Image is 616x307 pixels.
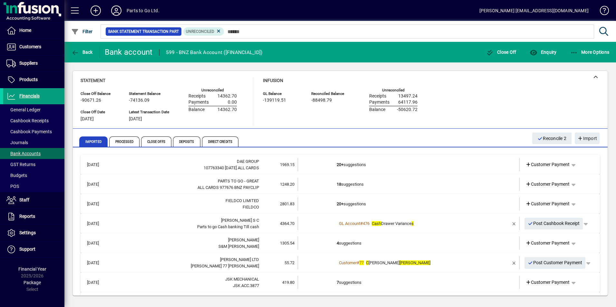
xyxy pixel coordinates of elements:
div: DAE GROUP [114,158,259,165]
span: Customers [19,44,41,49]
a: Customer Payment [523,277,573,288]
a: GST Returns [3,159,64,170]
a: General Ledger [3,104,64,115]
div: ALL CARDS 977676 BNZ PAYCLIP [114,184,259,191]
span: -90671.26 [81,98,101,103]
td: [DATE] [84,178,114,191]
mat-expansion-panel-header: [DATE]PARTS TO GO - GREATALL CARDS 977676 BNZ PAYCLIP1248.2018suggestionsCustomer Payment [81,174,600,194]
span: GL Balance [263,92,302,96]
td: suggestions [337,178,482,191]
td: suggestions [337,276,482,289]
a: Customer Payment [523,237,573,249]
label: Unreconciled [201,88,224,92]
span: Home [19,28,31,33]
button: Import [575,133,600,144]
div: 107763340 03SEP25 ALL CARDS [114,165,259,171]
span: [PERSON_NAME] [366,260,430,265]
span: Customer Payment [525,161,570,168]
a: Bank Accounts [3,148,64,159]
span: Payments [369,100,390,105]
span: Customer [339,260,357,265]
a: Customer Payment [523,159,573,171]
span: Unreconciled [186,29,214,34]
span: General Ledger [6,107,41,112]
span: GST Returns [6,162,35,167]
div: PARTS TO GO GREAT [114,178,259,184]
button: Back [70,46,94,58]
span: 13497.24 [398,94,418,99]
span: 64117.96 [398,100,418,105]
div: 599 - BNZ Bank Account ([FINANCIAL_ID]) [166,47,263,58]
span: Enquiry [530,50,556,55]
span: # [360,221,363,226]
div: C J ANDERSON LTD [114,256,259,263]
span: GL Account [339,221,360,226]
span: Deposits [173,136,200,147]
button: Enquiry [528,46,558,58]
mat-expansion-panel-header: [DATE]DAE GROUP107763340 [DATE] ALL CARDS1969.1520+suggestionsCustomer Payment [81,155,600,174]
div: MILLS S C [114,217,259,224]
td: [DATE] [84,158,114,171]
a: Customer Payment [523,179,573,190]
a: GL Account#476 [337,220,372,227]
b: 7 [337,280,339,285]
span: Filter [71,29,93,34]
span: Close Off [486,50,516,55]
span: -139119.51 [263,98,286,103]
mat-expansion-panel-header: [DATE]JSK MECHANICALJSK ACC.3877419.807suggestionsCustomer Payment [81,273,600,292]
button: Reconcile 2 [532,133,572,144]
button: More Options [569,46,611,58]
span: Payments [188,100,209,105]
span: Staff [19,197,29,202]
div: PATTISON,MICH [114,237,259,243]
span: Bank Statement Transaction Part [108,28,179,35]
span: Statement Balance [129,92,169,96]
div: Bank account [105,47,153,57]
em: 77 [359,260,364,265]
span: 14362.70 [217,107,237,112]
a: Budgets [3,170,64,181]
em: [PERSON_NAME] [399,260,430,265]
a: Settings [3,225,64,241]
span: Balance [369,107,385,112]
button: Profile [106,5,127,16]
span: Products [19,77,38,82]
a: Journals [3,137,64,148]
td: suggestions [337,197,482,210]
button: Add [85,5,106,16]
a: Home [3,23,64,39]
td: [DATE] [84,276,114,289]
span: Journals [6,140,28,145]
a: Customer Payment [523,198,573,210]
td: suggestions [337,158,482,171]
div: FIELDCO [114,204,259,210]
div: JSK MECHANICAL [114,276,259,283]
a: Cashbook Payments [3,126,64,137]
mat-expansion-panel-header: [DATE]FIELDCO LIMITEDFIELDCO2801.8320+suggestionsCustomer Payment [81,194,600,214]
label: Unreconciled [382,88,405,92]
span: Customer Payment [525,240,570,247]
span: 2801.83 [280,201,294,206]
span: POS [6,184,19,189]
span: Close Off Date [81,110,119,114]
span: 14362.70 [217,94,237,99]
span: -50620.72 [397,107,418,112]
a: Customers [3,39,64,55]
span: Direct Credits [202,136,238,147]
span: Settings [19,230,36,235]
td: [DATE] [84,217,114,230]
a: Staff [3,192,64,208]
a: POS [3,181,64,192]
b: 20+ [337,162,343,167]
a: Reports [3,209,64,225]
span: 1305.54 [280,241,294,246]
span: More Options [570,50,610,55]
span: Suppliers [19,60,38,66]
span: Import [577,133,597,144]
em: C [366,260,369,265]
a: Support [3,241,64,257]
mat-expansion-panel-header: [DATE][PERSON_NAME]S&M [PERSON_NAME]1305.544suggestionsCustomer Payment [81,233,600,253]
span: [DATE] [129,116,142,122]
b: 20+ [337,201,343,206]
span: Customer Payment [525,279,570,286]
